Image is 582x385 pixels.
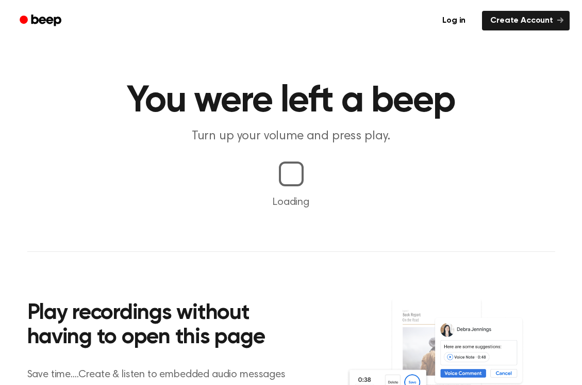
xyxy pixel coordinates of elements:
h2: Play recordings without having to open this page [27,301,305,350]
p: Loading [12,195,570,210]
a: Create Account [482,11,570,30]
h1: You were left a beep [27,83,555,120]
p: Turn up your volume and press play. [93,128,489,145]
a: Beep [12,11,71,31]
a: Log in [432,9,476,33]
